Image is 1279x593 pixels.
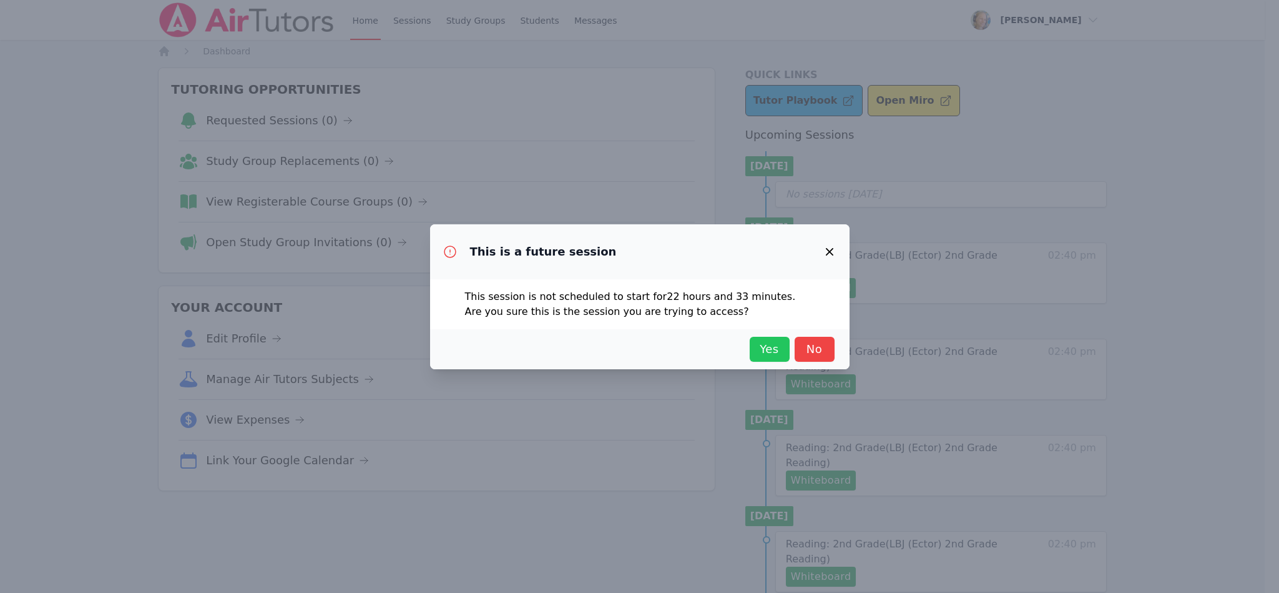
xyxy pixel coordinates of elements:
[795,337,835,362] button: No
[465,289,815,319] p: This session is not scheduled to start for 22 hours and 33 minutes . Are you sure this is the ses...
[750,337,790,362] button: Yes
[801,341,828,358] span: No
[756,341,783,358] span: Yes
[470,244,617,259] h3: This is a future session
